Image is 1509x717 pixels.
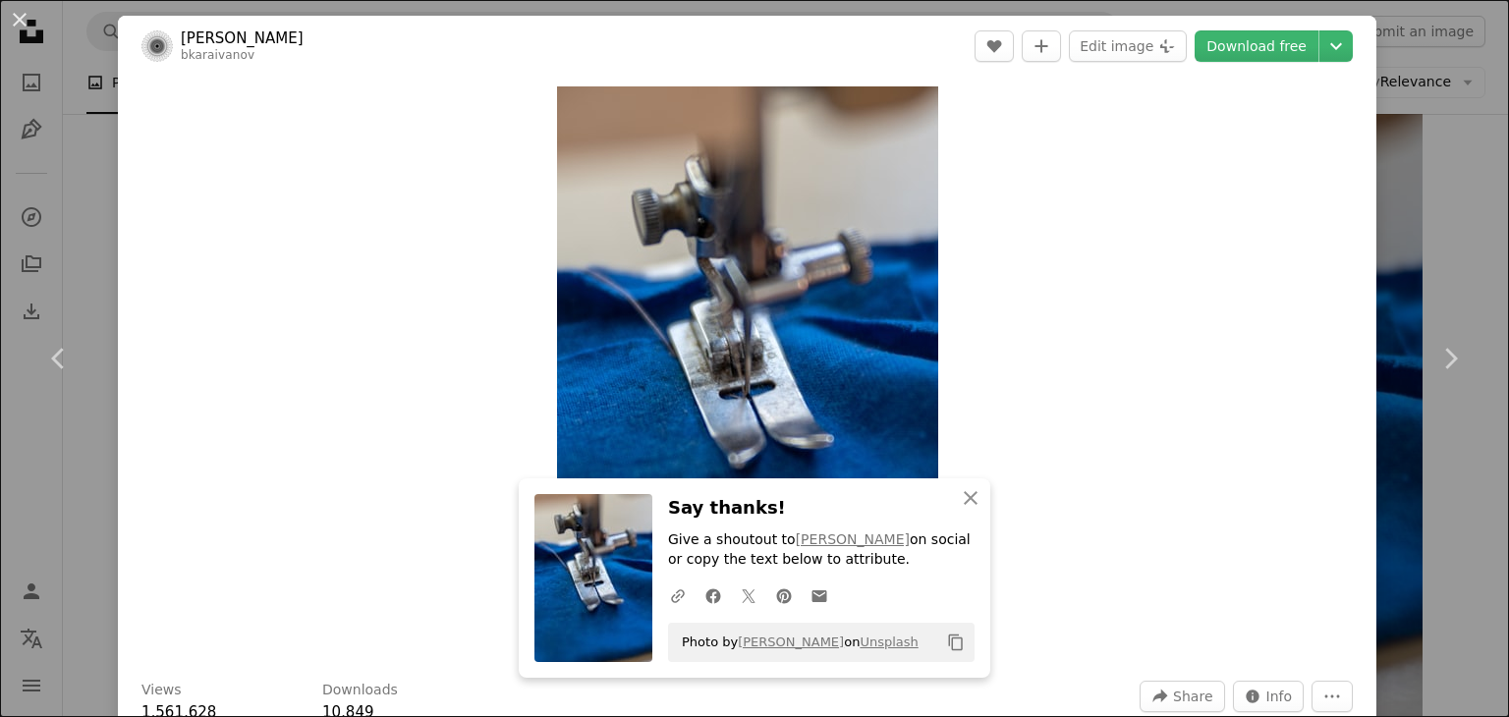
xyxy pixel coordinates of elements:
[738,634,844,649] a: [PERSON_NAME]
[1069,30,1187,62] button: Edit image
[668,530,975,570] p: Give a shoutout to on social or copy the text below to attribute.
[181,48,254,62] a: bkaraivanov
[1173,682,1212,711] span: Share
[557,86,938,657] button: Zoom in on this image
[141,681,182,700] h3: Views
[1391,264,1509,453] a: Next
[939,626,973,659] button: Copy to clipboard
[1233,681,1305,712] button: Stats about this image
[766,576,802,615] a: Share on Pinterest
[975,30,1014,62] button: Like
[696,576,731,615] a: Share on Facebook
[181,28,304,48] a: [PERSON_NAME]
[1312,681,1353,712] button: More Actions
[1022,30,1061,62] button: Add to Collection
[802,576,837,615] a: Share over email
[668,494,975,523] h3: Say thanks!
[322,681,398,700] h3: Downloads
[672,627,919,658] span: Photo by on
[1266,682,1293,711] span: Info
[1319,30,1353,62] button: Choose download size
[141,30,173,62] img: Go to Bozhin Karaivanov's profile
[731,576,766,615] a: Share on Twitter
[860,634,918,649] a: Unsplash
[1195,30,1318,62] a: Download free
[1140,681,1224,712] button: Share this image
[557,86,938,657] img: silver sewing machine on blue textile
[796,531,910,547] a: [PERSON_NAME]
